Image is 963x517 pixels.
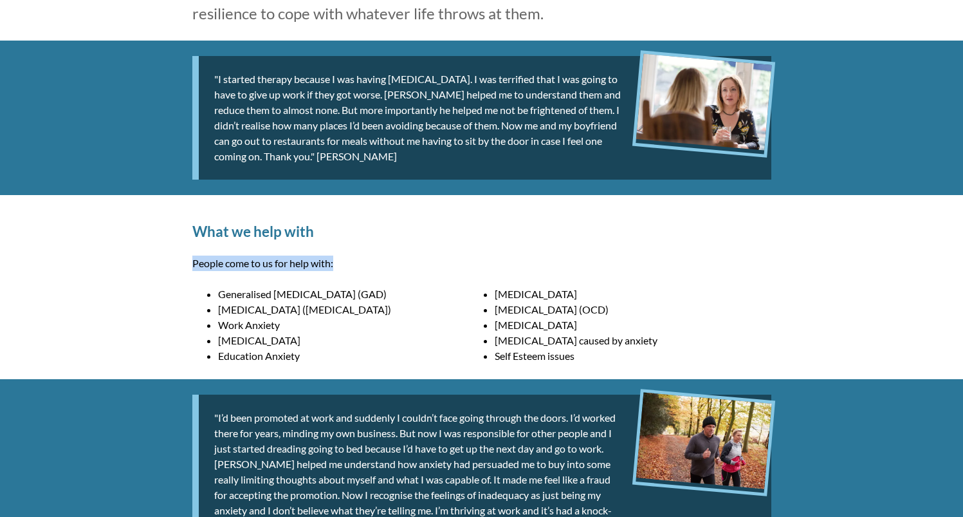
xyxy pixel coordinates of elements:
[192,256,771,271] p: People come to us for help with:
[636,392,771,489] img: Man running
[495,333,771,348] li: [MEDICAL_DATA] caused by anxiety
[495,317,771,333] li: [MEDICAL_DATA]
[495,302,771,317] li: [MEDICAL_DATA] (OCD)
[218,317,495,333] li: Work Anxiety
[495,348,771,364] li: Self Esteem issues
[192,56,771,180] div: "I started therapy because I was having [MEDICAL_DATA]. I was terrified that I was going to have ...
[218,348,495,364] li: Education Anxiety
[218,287,495,302] li: Generalised [MEDICAL_DATA] (GAD)
[636,54,771,151] img: Friends talking
[218,333,495,348] li: [MEDICAL_DATA]
[218,302,495,317] li: [MEDICAL_DATA] ([MEDICAL_DATA])
[495,287,771,302] li: [MEDICAL_DATA]
[192,223,771,240] h2: What we help with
